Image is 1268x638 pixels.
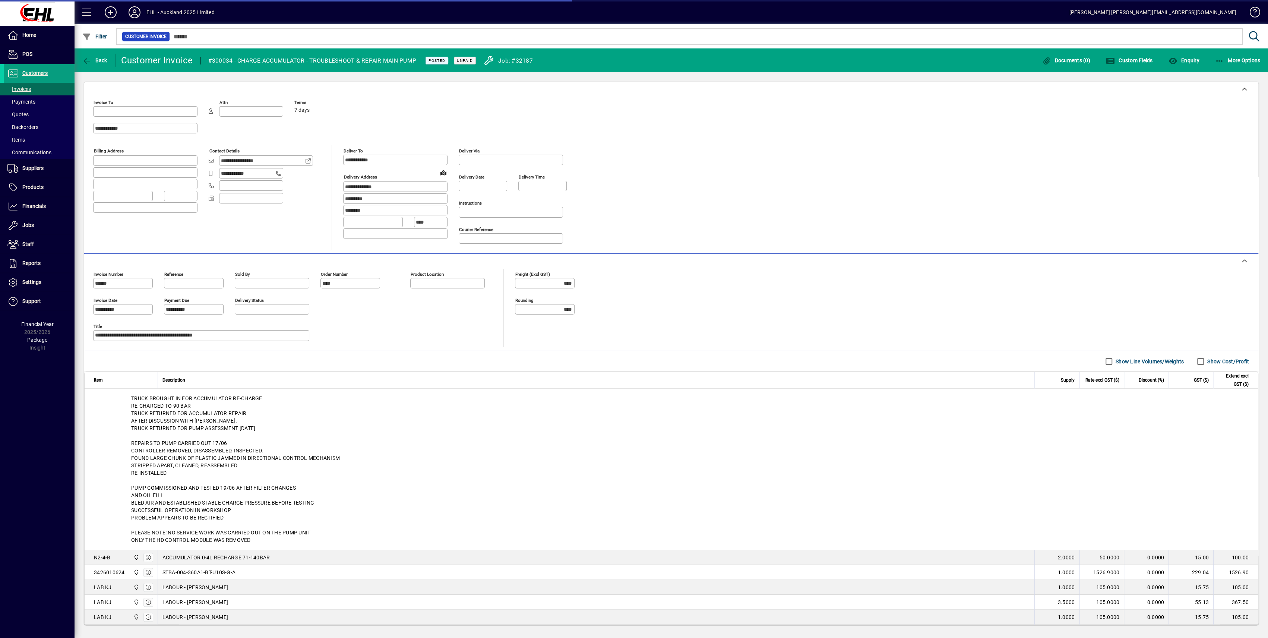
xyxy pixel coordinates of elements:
span: Financial Year [21,321,54,327]
span: 1.0000 [1058,613,1075,621]
span: 1.0000 [1058,569,1075,576]
td: 105.00 [1213,610,1258,625]
span: EHL AUCKLAND [132,598,140,606]
span: 7 days [294,107,310,113]
span: EHL AUCKLAND [132,568,140,577]
td: 15.00 [1169,550,1213,565]
mat-label: Invoice number [94,272,123,277]
span: Payments [7,99,35,105]
button: Enquiry [1166,54,1201,67]
div: LAB KJ [94,613,112,621]
mat-label: Reference [164,272,183,277]
span: Customers [22,70,48,76]
mat-label: Product location [411,272,444,277]
div: 105.0000 [1084,613,1119,621]
a: POS [4,45,75,64]
span: Terms [294,100,339,105]
span: LABOUR - [PERSON_NAME] [162,613,228,621]
mat-label: Delivery time [519,174,545,180]
mat-label: Delivery status [235,298,264,303]
td: 15.75 [1169,610,1213,625]
span: LABOUR - [PERSON_NAME] [162,584,228,591]
a: Communications [4,146,75,159]
mat-label: Sold by [235,272,250,277]
div: EHL - Auckland 2025 Limited [146,6,215,18]
mat-label: Invoice date [94,298,117,303]
td: 0.0000 [1124,550,1169,565]
span: EHL AUCKLAND [132,583,140,591]
span: EHL AUCKLAND [132,553,140,562]
span: Invoices [7,86,31,92]
button: More Options [1213,54,1262,67]
mat-label: Courier Reference [459,227,493,232]
span: Package [27,337,47,343]
a: Quotes [4,108,75,121]
span: 2.0000 [1058,554,1075,561]
span: ACCUMULATOR 0-4L RECHARGE 71-140BAR [162,554,270,561]
mat-label: Deliver via [459,148,480,154]
span: Staff [22,241,34,247]
a: Financials [4,197,75,216]
span: Back [82,57,107,63]
mat-label: Order number [321,272,348,277]
button: Custom Fields [1104,54,1155,67]
td: 1526.90 [1213,565,1258,580]
span: Enquiry [1168,57,1199,63]
span: Item [94,376,103,384]
a: Invoices [4,83,75,95]
button: Filter [80,30,109,43]
div: TRUCK BROUGHT IN FOR ACCUMULATOR RE-CHARGE RE-CHARGED TO 90 BAR TRUCK RETURNED FOR ACCUMULATOR RE... [85,389,1258,550]
span: Support [22,298,41,304]
span: 3.5000 [1058,598,1075,606]
mat-label: Freight (excl GST) [515,272,550,277]
td: 105.00 [1213,580,1258,595]
div: Job: #32187 [498,55,533,67]
div: #300034 - CHARGE ACCUMULATOR - TROUBLESHOOT & REPAIR MAIN PUMP [208,55,417,67]
span: Description [162,376,185,384]
span: Suppliers [22,165,44,171]
a: Knowledge Base [1244,1,1259,26]
span: Home [22,32,36,38]
span: Supply [1061,376,1075,384]
a: Jobs [4,216,75,235]
a: Items [4,133,75,146]
span: GST ($) [1194,376,1209,384]
td: 229.04 [1169,565,1213,580]
mat-label: Payment due [164,298,189,303]
app-page-header-button: Back [75,54,116,67]
td: 55.13 [1169,595,1213,610]
span: 1.0000 [1058,584,1075,591]
span: More Options [1215,57,1261,63]
span: Filter [82,34,107,40]
mat-label: Delivery date [459,174,484,180]
div: N2-4-B [94,554,111,561]
a: Products [4,178,75,197]
div: Customer Invoice [121,54,193,66]
td: 0.0000 [1124,595,1169,610]
td: 0.0000 [1124,580,1169,595]
div: 1526.9000 [1084,569,1119,576]
a: Payments [4,95,75,108]
a: Reports [4,254,75,273]
a: Staff [4,235,75,254]
span: Products [22,184,44,190]
td: 15.75 [1169,580,1213,595]
span: Communications [7,149,51,155]
mat-label: Instructions [459,200,482,206]
span: Discount (%) [1139,376,1164,384]
span: Customer Invoice [125,33,167,40]
button: Add [99,6,123,19]
span: Extend excl GST ($) [1218,372,1249,388]
button: Documents (0) [1040,54,1092,67]
a: Support [4,292,75,311]
span: Backorders [7,124,38,130]
span: Posted [429,58,445,63]
span: Documents (0) [1042,57,1090,63]
a: View on map [437,167,449,179]
a: Home [4,26,75,45]
span: EHL AUCKLAND [132,613,140,621]
td: 0.0000 [1124,610,1169,625]
div: LAB KJ [94,584,112,591]
a: Settings [4,273,75,292]
mat-label: Title [94,324,102,329]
